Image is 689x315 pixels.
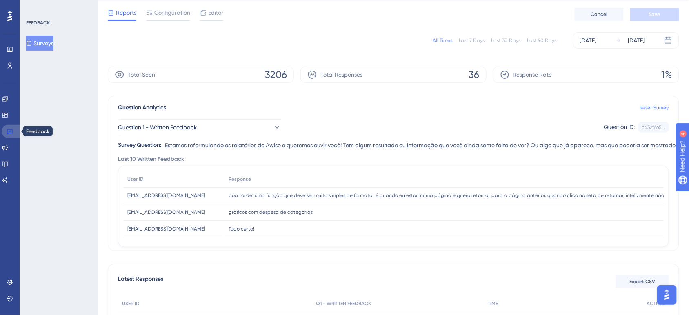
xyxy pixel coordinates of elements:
[513,70,552,80] span: Response Rate
[118,122,197,132] span: Question 1 - Written Feedback
[642,124,665,131] div: c432f665...
[118,154,184,164] span: Last 10 Written Feedback
[127,176,144,182] span: User ID
[630,278,656,285] span: Export CSV
[208,8,223,18] span: Editor
[580,35,597,45] div: [DATE]
[575,8,624,21] button: Cancel
[122,300,140,307] span: USER ID
[320,70,362,80] span: Total Responses
[127,192,205,199] span: [EMAIL_ADDRESS][DOMAIN_NAME]
[154,8,190,18] span: Configuration
[118,103,166,113] span: Question Analytics
[604,122,635,133] div: Question ID:
[616,275,669,288] button: Export CSV
[640,104,669,111] a: Reset Survey
[57,4,59,11] div: 4
[491,37,521,44] div: Last 30 Days
[527,37,557,44] div: Last 90 Days
[118,274,163,289] span: Latest Responses
[662,68,672,81] span: 1%
[265,68,287,81] span: 3206
[229,176,251,182] span: Response
[19,2,51,12] span: Need Help?
[127,209,205,215] span: [EMAIL_ADDRESS][DOMAIN_NAME]
[118,140,162,150] div: Survey Question:
[229,209,313,215] span: graficos com despesa de categorias
[488,300,498,307] span: TIME
[647,300,665,307] span: ACTION
[127,226,205,232] span: [EMAIL_ADDRESS][DOMAIN_NAME]
[26,20,50,26] div: FEEDBACK
[26,36,53,51] button: Surveys
[459,37,485,44] div: Last 7 Days
[433,37,452,44] div: All Times
[118,119,281,135] button: Question 1 - Written Feedback
[628,35,645,45] div: [DATE]
[316,300,371,307] span: Q1 - WRITTEN FEEDBACK
[655,283,679,307] iframe: UserGuiding AI Assistant Launcher
[649,11,660,18] span: Save
[116,8,136,18] span: Reports
[630,8,679,21] button: Save
[591,11,608,18] span: Cancel
[128,70,155,80] span: Total Seen
[229,226,254,232] span: Tudo certo!
[469,68,480,81] span: 36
